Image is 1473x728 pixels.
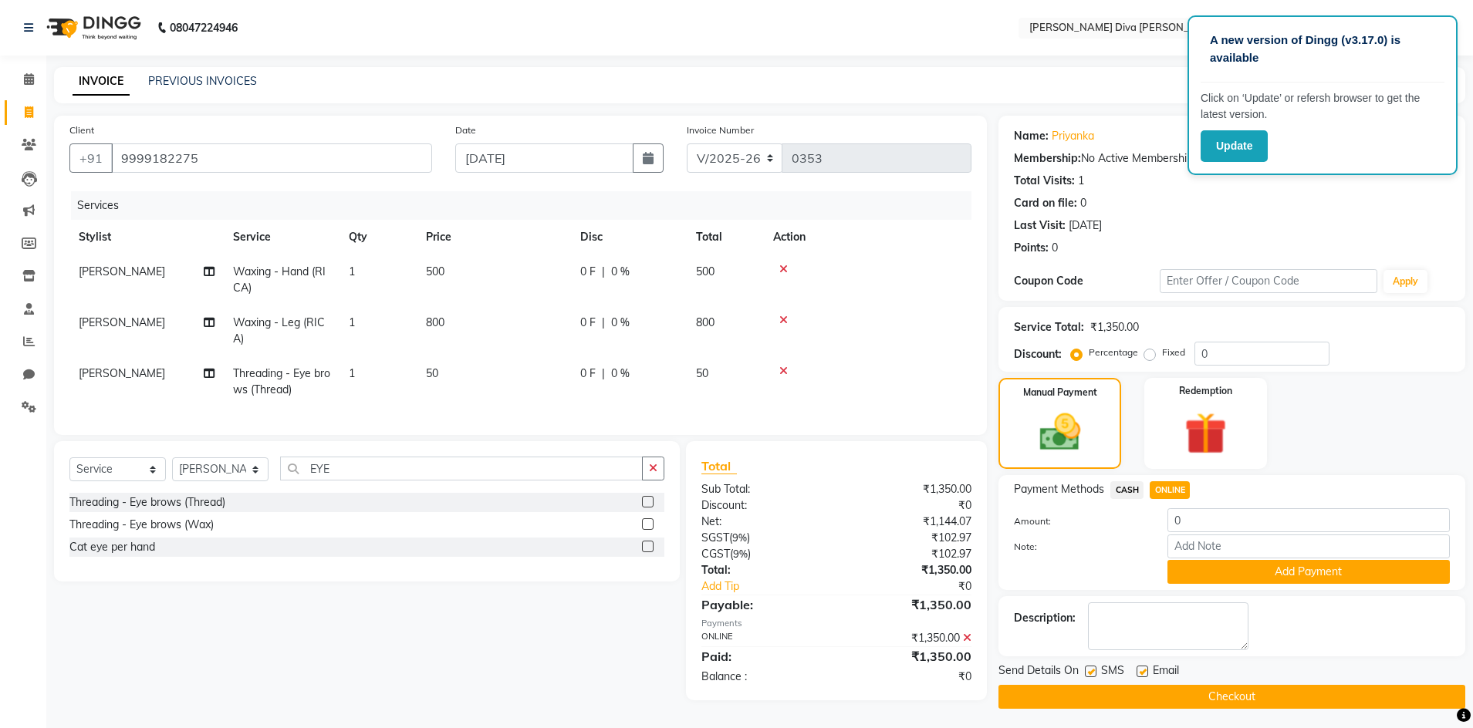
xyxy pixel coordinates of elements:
[349,265,355,278] span: 1
[690,514,836,530] div: Net:
[1179,384,1232,398] label: Redemption
[69,123,94,137] label: Client
[836,530,983,546] div: ₹102.97
[1201,130,1268,162] button: Update
[1014,346,1062,362] div: Discount:
[1171,407,1240,460] img: _gift.svg
[1090,319,1139,335] div: ₹1,350.00
[1383,270,1427,293] button: Apply
[701,531,729,544] span: SGST
[69,517,214,533] div: Threading - Eye brows (Wax)
[349,366,355,380] span: 1
[1014,610,1076,626] div: Description:
[690,562,836,578] div: Total:
[733,548,748,560] span: 9%
[1052,128,1094,144] a: Priyanka
[1014,273,1159,289] div: Coupon Code
[1014,128,1049,144] div: Name:
[170,6,238,49] b: 08047224946
[571,220,687,254] th: Disc
[148,74,257,88] a: PREVIOUS INVOICES
[696,366,708,380] span: 50
[836,595,983,614] div: ₹1,350.00
[1002,514,1155,528] label: Amount:
[1201,90,1444,123] p: Click on ‘Update’ or refersh browser to get the latest version.
[687,123,754,137] label: Invoice Number
[233,366,330,396] span: Threading - Eye brows (Thread)
[701,617,971,630] div: Payments
[690,481,836,497] div: Sub Total:
[39,6,145,49] img: logo
[69,220,224,254] th: Stylist
[611,366,630,382] span: 0 %
[1162,345,1185,359] label: Fixed
[417,220,571,254] th: Price
[1014,150,1081,167] div: Membership:
[73,68,130,96] a: INVOICE
[611,315,630,331] span: 0 %
[1069,217,1102,234] div: [DATE]
[687,220,764,254] th: Total
[224,220,340,254] th: Service
[836,481,983,497] div: ₹1,350.00
[690,578,861,595] a: Add Tip
[69,539,155,555] div: Cat eye per hand
[836,669,983,685] div: ₹0
[690,669,836,685] div: Balance :
[1101,662,1124,682] span: SMS
[79,265,165,278] span: [PERSON_NAME]
[426,315,444,329] span: 800
[602,264,605,280] span: |
[690,647,836,666] div: Paid:
[1078,173,1084,189] div: 1
[701,458,737,474] span: Total
[1014,173,1075,189] div: Total Visits:
[1002,540,1155,554] label: Note:
[732,531,747,544] span: 9%
[690,630,836,646] div: ONLINE
[836,647,983,666] div: ₹1,350.00
[69,494,225,511] div: Threading - Eye brows (Thread)
[602,315,605,331] span: |
[1014,319,1084,335] div: Service Total:
[1110,481,1144,499] span: CASH
[701,547,730,561] span: CGST
[280,457,643,480] input: Search or Scan
[611,264,630,280] span: 0 %
[426,265,444,278] span: 500
[1014,481,1104,497] span: Payment Methods
[1167,560,1450,584] button: Add Payment
[998,685,1465,709] button: Checkout
[836,546,983,562] div: ₹102.97
[1089,345,1138,359] label: Percentage
[580,264,596,280] span: 0 F
[580,315,596,331] span: 0 F
[696,265,715,278] span: 500
[71,191,983,220] div: Services
[861,578,983,595] div: ₹0
[79,366,165,380] span: [PERSON_NAME]
[233,265,326,295] span: Waxing - Hand (RICA)
[455,123,476,137] label: Date
[349,315,355,329] span: 1
[696,315,715,329] span: 800
[1014,195,1077,211] div: Card on file:
[690,497,836,514] div: Discount:
[1014,150,1450,167] div: No Active Membership
[836,514,983,530] div: ₹1,144.07
[690,530,836,546] div: ( )
[1052,240,1058,256] div: 0
[836,562,983,578] div: ₹1,350.00
[1027,409,1093,456] img: _cash.svg
[1014,217,1066,234] div: Last Visit:
[1023,386,1097,399] label: Manual Payment
[233,315,325,345] span: Waxing - Leg (RICA)
[690,546,836,562] div: ( )
[690,595,836,614] div: Payable:
[1160,269,1377,293] input: Enter Offer / Coupon Code
[340,220,417,254] th: Qty
[836,497,983,514] div: ₹0
[602,366,605,382] span: |
[1167,508,1450,532] input: Amount
[764,220,971,254] th: Action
